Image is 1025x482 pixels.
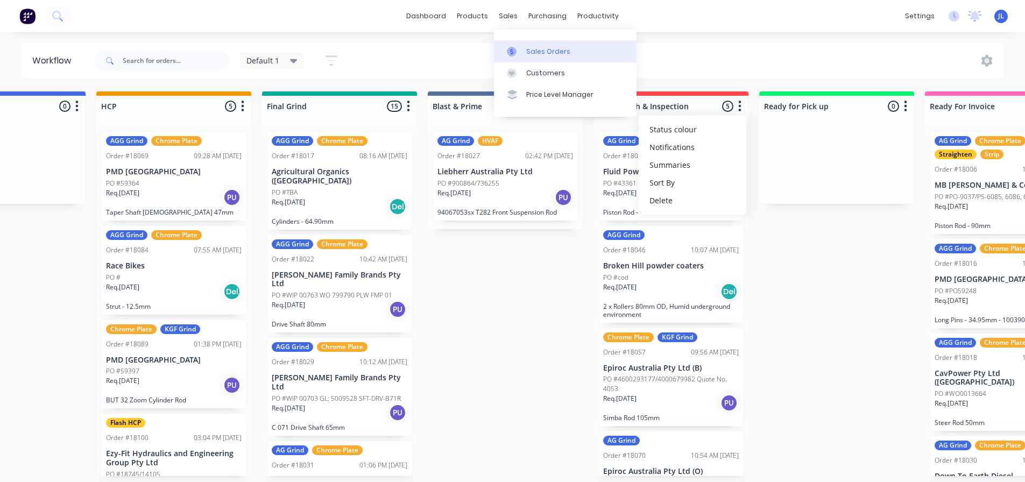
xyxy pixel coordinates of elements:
[123,50,229,72] input: Search for orders...
[106,418,145,428] div: Flash HCP
[603,167,739,176] p: Fluid Power (AU) Pty Ltd
[272,271,407,289] p: [PERSON_NAME] Family Brands Pty Ltd
[272,197,305,207] p: Req. [DATE]
[639,138,746,156] button: Notifications
[223,189,241,206] div: PU
[603,394,637,403] p: Req. [DATE]
[272,357,314,367] div: Order #18029
[599,328,743,427] div: Chrome PlateKGF GrindOrder #1805709:56 AM [DATE]Epiroc Australia Pty Ltd (B)PO #4600293177/400067...
[603,467,739,476] p: Epiroc Australia Pty Ltd (O)
[272,342,313,352] div: AGG Grind
[223,283,241,300] div: Del
[359,151,407,161] div: 08:16 AM [DATE]
[106,396,242,404] p: BUT 32 Zoom Cylinder Rod
[317,239,367,249] div: Chrome Plate
[526,47,570,56] div: Sales Orders
[526,90,593,100] div: Price Level Manager
[246,55,279,66] span: Default 1
[555,189,572,206] div: PU
[639,156,746,174] button: Summaries
[603,302,739,318] p: 2 x Rollers 80mm OD, Humid underground environment
[194,151,242,161] div: 09:28 AM [DATE]
[603,151,646,161] div: Order #18035
[102,320,246,409] div: Chrome PlateKGF GrindOrder #1808901:38 PM [DATE]PMD [GEOGRAPHIC_DATA]PO #59397Req.[DATE]PUBUT 32 ...
[603,179,637,188] p: PO #43361
[437,167,573,176] p: Liebherr Australia Pty Ltd
[106,261,242,271] p: Race Bikes
[32,54,76,67] div: Workflow
[272,445,308,455] div: AG Grind
[437,179,499,188] p: PO #900864/736255
[658,332,697,342] div: KGF Grind
[272,300,305,310] p: Req. [DATE]
[935,259,977,268] div: Order #18016
[493,8,523,24] div: sales
[437,151,480,161] div: Order #18027
[106,376,139,386] p: Req. [DATE]
[603,451,646,460] div: Order #18070
[603,188,637,198] p: Req. [DATE]
[935,399,968,408] p: Req. [DATE]
[272,394,401,403] p: PO #WIP 00703 GL: 5009528 SFT-DRV-B71R
[603,364,739,373] p: Epiroc Australia Pty Ltd (B)
[935,244,976,253] div: AGG Grind
[272,460,314,470] div: Order #18031
[494,62,637,84] a: Customers
[106,208,242,216] p: Taper Shaft [DEMOGRAPHIC_DATA] 47mm
[317,136,367,146] div: Chrome Plate
[359,460,407,470] div: 01:06 PM [DATE]
[106,470,160,479] p: PO #18745/14105
[272,136,313,146] div: AGG Grind
[603,436,640,445] div: AG Grind
[433,132,577,221] div: AG GrindHVAFOrder #1802702:42 PM [DATE]Liebherr Australia Pty LtdPO #900864/736255Req.[DATE]PU940...
[106,366,139,376] p: PO #59397
[272,254,314,264] div: Order #18022
[639,174,746,192] button: Sort By
[523,8,572,24] div: purchasing
[106,188,139,198] p: Req. [DATE]
[603,374,739,394] p: PO #4600293177/4000679982 Quote No. 4053
[223,377,241,394] div: PU
[194,245,242,255] div: 07:55 AM [DATE]
[272,423,407,431] p: C 071 Drive Shaft 65mm
[935,441,971,450] div: AG Grind
[106,339,149,349] div: Order #18089
[603,348,646,357] div: Order #18057
[194,339,242,349] div: 01:38 PM [DATE]
[106,151,149,161] div: Order #18069
[160,324,200,334] div: KGF Grind
[935,165,977,174] div: Order #18006
[267,338,412,436] div: AGG GrindChrome PlateOrder #1802910:12 AM [DATE][PERSON_NAME] Family Brands Pty LtdPO #WIP 00703 ...
[106,433,149,443] div: Order #18100
[935,136,971,146] div: AG Grind
[980,150,1003,159] div: Strip
[603,273,628,282] p: PO #cod
[935,202,968,211] p: Req. [DATE]
[106,449,242,467] p: Ezy-Fit Hydraulics and Engineering Group Pty Ltd
[437,136,474,146] div: AG Grind
[935,338,976,348] div: AGG Grind
[106,136,147,146] div: AGG Grind
[272,320,407,328] p: Drive Shaft 80mm
[526,68,565,78] div: Customers
[401,8,451,24] a: dashboard
[312,445,363,455] div: Chrome Plate
[106,356,242,365] p: PMD [GEOGRAPHIC_DATA]
[935,389,986,399] p: PO #WO0013664
[267,235,412,333] div: AGG GrindChrome PlateOrder #1802210:42 AM [DATE][PERSON_NAME] Family Brands Pty LtdPO #WIP 00763 ...
[106,302,242,310] p: Strut - 12.5mm
[494,40,637,62] a: Sales Orders
[603,332,654,342] div: Chrome Plate
[437,208,573,216] p: 94067053sx T282 Front Suspension Rod
[691,348,739,357] div: 09:56 AM [DATE]
[603,414,739,422] p: Simba Rod 105mm
[720,394,738,412] div: PU
[272,373,407,392] p: [PERSON_NAME] Family Brands Pty Ltd
[935,456,977,465] div: Order #18030
[106,282,139,292] p: Req. [DATE]
[691,451,739,460] div: 10:54 AM [DATE]
[691,245,739,255] div: 10:07 AM [DATE]
[106,245,149,255] div: Order #18084
[389,301,406,318] div: PU
[106,167,242,176] p: PMD [GEOGRAPHIC_DATA]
